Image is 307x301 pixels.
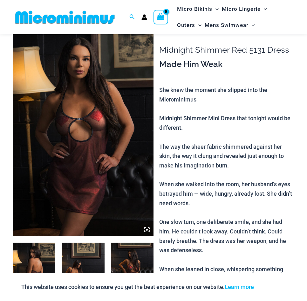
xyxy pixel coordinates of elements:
[212,1,219,17] span: Menu Toggle
[129,13,135,21] a: Search icon link
[261,1,267,17] span: Menu Toggle
[13,10,117,24] img: MM SHOP LOGO FLAT
[177,17,195,33] span: Outers
[203,17,256,33] a: Mens SwimwearMenu ToggleMenu Toggle
[13,25,153,236] img: Midnight Shimmer Red 5131 Dress
[220,1,269,17] a: Micro LingerieMenu ToggleMenu Toggle
[177,1,212,17] span: Micro Bikinis
[259,279,286,295] button: Accept
[249,17,255,33] span: Menu Toggle
[21,282,254,292] p: This website uses cookies to ensure you get the best experience on our website.
[175,17,203,33] a: OutersMenu ToggleMenu Toggle
[225,284,254,290] a: Learn more
[141,14,147,20] a: Account icon link
[153,10,168,24] a: View Shopping Cart, empty
[205,17,249,33] span: Mens Swimwear
[175,1,220,17] a: Micro BikinisMenu ToggleMenu Toggle
[222,1,261,17] span: Micro Lingerie
[159,59,294,70] h3: Made Him Weak
[195,17,201,33] span: Menu Toggle
[159,45,294,55] h1: Midnight Shimmer Red 5131 Dress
